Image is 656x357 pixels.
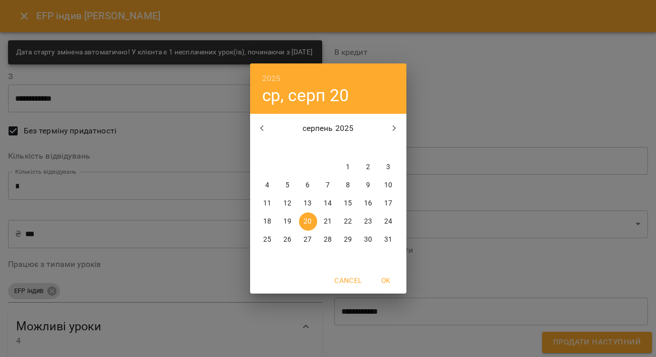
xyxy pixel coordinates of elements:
p: 14 [324,198,332,208]
button: 28 [319,231,337,249]
span: нд [380,143,398,153]
span: OK [374,274,398,287]
button: 7 [319,176,337,194]
p: 11 [263,198,271,208]
p: 15 [344,198,352,208]
p: 22 [344,217,352,227]
p: 25 [263,235,271,245]
button: 14 [319,194,337,212]
p: 26 [283,235,291,245]
p: 5 [285,180,289,190]
button: 9 [360,176,378,194]
p: серпень 2025 [274,122,382,134]
button: 4 [259,176,277,194]
button: 10 [380,176,398,194]
span: Cancel [334,274,362,287]
span: пн [259,143,277,153]
button: 2025 [262,72,281,86]
button: 23 [360,212,378,231]
p: 20 [304,217,312,227]
p: 21 [324,217,332,227]
button: 22 [339,212,357,231]
button: 15 [339,194,357,212]
button: 6 [299,176,317,194]
span: чт [319,143,337,153]
p: 17 [384,198,392,208]
button: 8 [339,176,357,194]
p: 8 [346,180,350,190]
p: 24 [384,217,392,227]
p: 7 [326,180,330,190]
button: 5 [279,176,297,194]
p: 9 [366,180,370,190]
button: 24 [380,212,398,231]
p: 31 [384,235,392,245]
p: 4 [265,180,269,190]
button: 29 [339,231,357,249]
button: 3 [380,158,398,176]
p: 19 [283,217,291,227]
p: 23 [364,217,372,227]
p: 30 [364,235,372,245]
p: 6 [306,180,310,190]
p: 2 [366,162,370,172]
p: 13 [304,198,312,208]
p: 1 [346,162,350,172]
button: 30 [360,231,378,249]
button: 27 [299,231,317,249]
button: 16 [360,194,378,212]
p: 18 [263,217,271,227]
button: 17 [380,194,398,212]
span: сб [360,143,378,153]
button: 13 [299,194,317,212]
p: 3 [386,162,390,172]
button: 21 [319,212,337,231]
p: 10 [384,180,392,190]
button: 19 [279,212,297,231]
span: вт [279,143,297,153]
button: ср, серп 20 [262,85,349,106]
button: 20 [299,212,317,231]
button: Cancel [330,271,366,290]
p: 12 [283,198,291,208]
button: 26 [279,231,297,249]
button: 2 [360,158,378,176]
button: 12 [279,194,297,212]
p: 29 [344,235,352,245]
p: 28 [324,235,332,245]
button: 11 [259,194,277,212]
button: 1 [339,158,357,176]
p: 16 [364,198,372,208]
button: 18 [259,212,277,231]
button: OK [370,271,402,290]
span: пт [339,143,357,153]
span: ср [299,143,317,153]
button: 31 [380,231,398,249]
p: 27 [304,235,312,245]
button: 25 [259,231,277,249]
